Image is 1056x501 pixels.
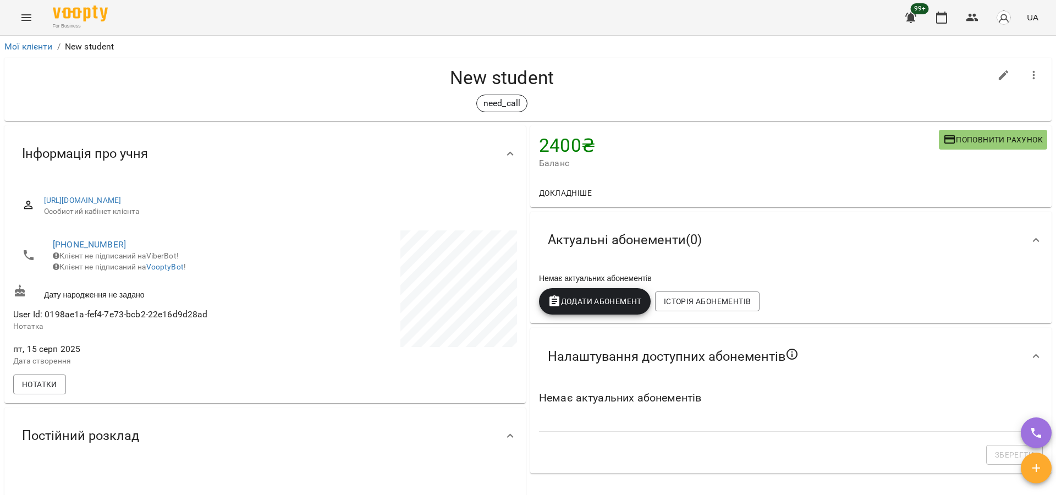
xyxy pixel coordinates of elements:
[530,212,1052,268] div: Актуальні абонементи(0)
[785,348,799,361] svg: Якщо не обрано жодного, клієнт зможе побачити всі публічні абонементи
[943,133,1043,146] span: Поповнити рахунок
[53,239,126,250] a: [PHONE_NUMBER]
[476,95,527,112] div: need_call
[1027,12,1038,23] span: UA
[4,125,526,182] div: Інформація про учня
[44,206,508,217] span: Особистий кабінет клієнта
[4,41,53,52] a: Мої клієнти
[548,348,799,365] span: Налаштування доступних абонементів
[22,378,57,391] span: Нотатки
[1022,7,1043,27] button: UA
[548,232,702,249] span: Актуальні абонементи ( 0 )
[53,5,108,21] img: Voopty Logo
[539,186,592,200] span: Докладніше
[911,3,929,14] span: 99+
[11,282,265,302] div: Дату народження не задано
[22,145,148,162] span: Інформація про учня
[4,408,526,464] div: Постійний розклад
[22,427,139,444] span: Постійний розклад
[53,251,179,260] span: Клієнт не підписаний на ViberBot!
[13,321,263,332] p: Нотатка
[939,130,1047,150] button: Поповнити рахунок
[65,40,114,53] p: New student
[4,40,1052,53] nav: breadcrumb
[13,356,263,367] p: Дата створення
[13,4,40,31] button: Menu
[13,375,66,394] button: Нотатки
[13,67,991,89] h4: New student
[655,291,760,311] button: Історія абонементів
[530,328,1052,385] div: Налаштування доступних абонементів
[537,271,1045,286] div: Немає актуальних абонементів
[548,295,642,308] span: Додати Абонемент
[57,40,61,53] li: /
[539,389,1043,406] h6: Немає актуальних абонементів
[539,134,939,157] h4: 2400 ₴
[53,23,108,30] span: For Business
[539,288,651,315] button: Додати Абонемент
[535,183,596,203] button: Докладніше
[996,10,1011,25] img: avatar_s.png
[146,262,184,271] a: VooptyBot
[44,196,122,205] a: [URL][DOMAIN_NAME]
[13,309,208,320] span: User Id: 0198ae1a-fef4-7e73-bcb2-22e16d9d28ad
[53,262,186,271] span: Клієнт не підписаний на !
[664,295,751,308] span: Історія абонементів
[483,97,520,110] p: need_call
[539,157,939,170] span: Баланс
[13,343,263,356] span: пт, 15 серп 2025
